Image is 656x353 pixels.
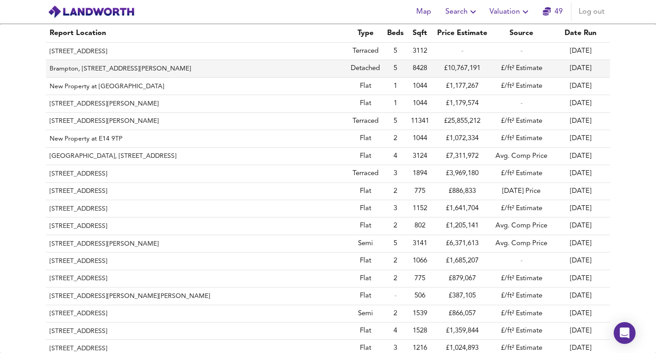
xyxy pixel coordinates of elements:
td: Flat [347,148,384,165]
td: 5 [384,43,407,60]
td: £/ft² Estimate [492,200,551,217]
div: Source [495,28,547,39]
td: [DATE] [551,252,610,270]
td: 1044 [407,95,433,112]
button: Valuation [486,3,535,21]
td: 2 [384,305,407,323]
td: 3 [384,165,407,182]
td: 2 [384,217,407,235]
td: 1044 [407,130,433,147]
span: Valuation [489,5,531,18]
td: 506 [407,287,433,305]
td: 1044 [407,78,433,95]
th: [STREET_ADDRESS] [46,165,347,182]
td: £/ft² Estimate [492,305,551,323]
td: Flat [347,217,384,235]
td: Flat [347,78,384,95]
td: £/ft² Estimate [492,323,551,340]
span: - [520,100,523,107]
button: Log out [575,3,608,21]
th: [STREET_ADDRESS][PERSON_NAME] [46,95,347,112]
td: [DATE] [551,95,610,112]
th: New Property at E14 9TP [46,130,347,147]
td: Flat [347,130,384,147]
td: [DATE] [551,165,610,182]
th: [STREET_ADDRESS] [46,270,347,287]
td: 1152 [407,200,433,217]
button: 49 [538,3,567,21]
td: £10,767,191 [433,60,492,77]
th: [GEOGRAPHIC_DATA], [STREET_ADDRESS] [46,148,347,165]
td: [DATE] [551,305,610,323]
span: - [520,257,523,264]
th: [STREET_ADDRESS][PERSON_NAME][PERSON_NAME] [46,287,347,305]
td: Flat [347,95,384,112]
td: Flat [347,287,384,305]
td: £/ft² Estimate [492,165,551,182]
td: £387,105 [433,287,492,305]
td: Avg. Comp Price [492,217,551,235]
td: 775 [407,270,433,287]
td: 8428 [407,60,433,77]
td: Terraced [347,113,384,130]
td: 1539 [407,305,433,323]
th: [STREET_ADDRESS] [46,183,347,200]
td: £1,359,844 [433,323,492,340]
td: [DATE] [551,60,610,77]
th: New Property at [GEOGRAPHIC_DATA] [46,78,347,95]
th: [STREET_ADDRESS] [46,43,347,60]
td: 5 [384,235,407,252]
span: - [394,292,397,299]
td: 2 [384,183,407,200]
td: [DATE] [551,323,610,340]
td: 4 [384,148,407,165]
td: 3 [384,200,407,217]
td: £886,833 [433,183,492,200]
td: Semi [347,305,384,323]
td: [DATE] [551,235,610,252]
td: 11341 [407,113,433,130]
td: 1 [384,95,407,112]
td: [DATE] [551,148,610,165]
td: [DATE] [551,217,610,235]
td: £/ft² Estimate [492,287,551,305]
div: Beds [387,28,404,39]
th: [STREET_ADDRESS] [46,200,347,217]
div: Sqft [411,28,429,39]
td: Flat [347,270,384,287]
span: - [461,48,464,55]
th: [STREET_ADDRESS][PERSON_NAME] [46,235,347,252]
img: logo [48,5,135,19]
td: 802 [407,217,433,235]
td: 775 [407,183,433,200]
td: £/ft² Estimate [492,78,551,95]
td: 3124 [407,148,433,165]
td: £6,371,613 [433,235,492,252]
td: 1066 [407,252,433,270]
td: Semi [347,235,384,252]
td: 5 [384,60,407,77]
td: £3,969,180 [433,165,492,182]
th: Report Location [46,24,347,43]
td: £25,855,212 [433,113,492,130]
td: 2 [384,270,407,287]
th: [STREET_ADDRESS] [46,305,347,323]
td: £1,177,267 [433,78,492,95]
td: [DATE] [551,183,610,200]
th: [STREET_ADDRESS] [46,323,347,340]
td: 2 [384,130,407,147]
td: Detached [347,60,384,77]
td: [DATE] [551,43,610,60]
td: £879,067 [433,270,492,287]
td: £1,072,334 [433,130,492,147]
div: Type [351,28,380,39]
td: £/ft² Estimate [492,113,551,130]
span: Search [445,5,479,18]
span: Map [413,5,434,18]
th: [STREET_ADDRESS][PERSON_NAME] [46,113,347,130]
td: £1,179,574 [433,95,492,112]
td: [DATE] [551,287,610,305]
td: £/ft² Estimate [492,270,551,287]
td: Flat [347,323,384,340]
td: £7,311,972 [433,148,492,165]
